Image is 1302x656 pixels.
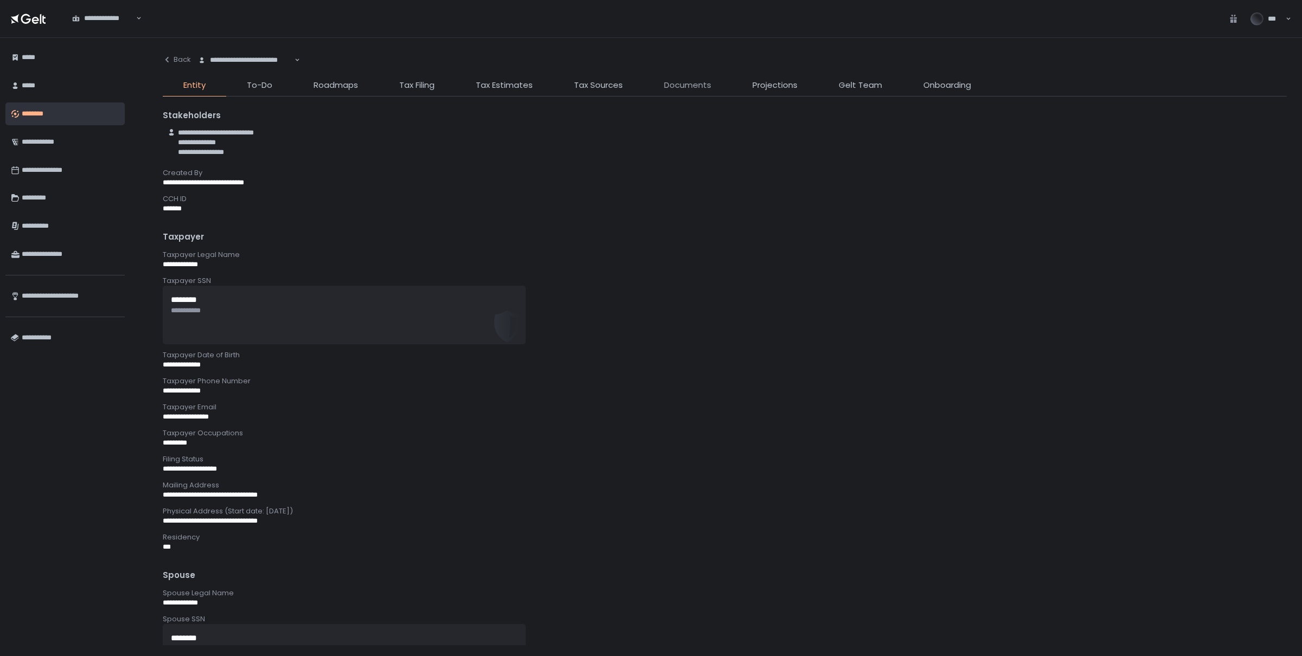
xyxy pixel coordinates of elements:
[163,168,1287,178] div: Created By
[134,13,135,24] input: Search for option
[163,402,1287,412] div: Taxpayer Email
[574,79,623,92] span: Tax Sources
[191,49,300,72] div: Search for option
[163,428,1287,438] div: Taxpayer Occupations
[65,7,142,30] div: Search for option
[163,49,191,70] button: Back
[314,79,358,92] span: Roadmaps
[923,79,971,92] span: Onboarding
[163,350,1287,360] div: Taxpayer Date of Birth
[183,79,206,92] span: Entity
[163,376,1287,386] div: Taxpayer Phone Number
[247,79,272,92] span: To-Do
[163,532,1287,542] div: Residency
[163,194,1287,204] div: CCH ID
[163,276,1287,286] div: Taxpayer SSN
[163,480,1287,490] div: Mailing Address
[476,79,533,92] span: Tax Estimates
[163,250,1287,260] div: Taxpayer Legal Name
[163,454,1287,464] div: Filing Status
[163,55,191,65] div: Back
[163,231,1287,243] div: Taxpayer
[163,110,1287,122] div: Stakeholders
[163,614,1287,624] div: Spouse SSN
[664,79,711,92] span: Documents
[752,79,797,92] span: Projections
[163,506,1287,516] div: Physical Address (Start date: [DATE])
[839,79,882,92] span: Gelt Team
[163,588,1287,598] div: Spouse Legal Name
[163,569,1287,582] div: Spouse
[399,79,435,92] span: Tax Filing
